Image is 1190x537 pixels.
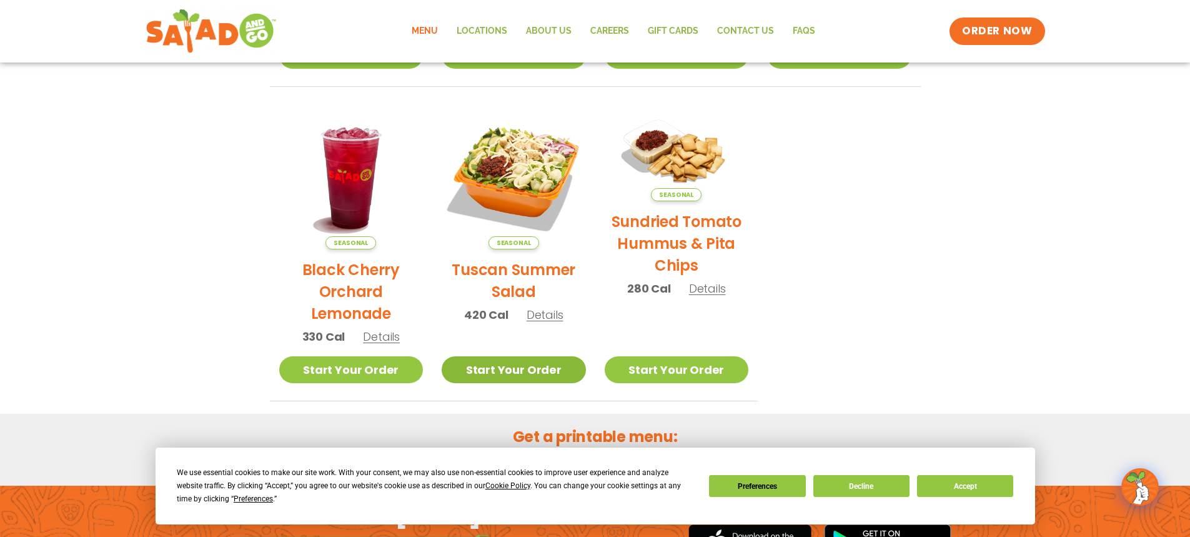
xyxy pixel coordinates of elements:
a: Locations [447,17,517,46]
h2: Black Cherry Orchard Lemonade [279,259,424,324]
img: new-SAG-logo-768×292 [146,6,277,56]
span: Seasonal [325,236,376,249]
img: wpChatIcon [1123,469,1158,504]
a: Careers [581,17,638,46]
a: About Us [517,17,581,46]
h2: Sundried Tomato Hummus & Pita Chips [605,211,749,276]
span: Details [363,329,400,344]
img: Product photo for Black Cherry Orchard Lemonade [279,106,424,250]
span: ORDER NOW [962,24,1032,39]
img: Product photo for Tuscan Summer Salad [442,106,586,250]
span: 330 Cal [302,328,345,345]
span: Seasonal [488,236,539,249]
span: Details [689,281,726,296]
span: Cookie Policy [485,481,530,490]
span: Details [527,307,563,323]
button: Preferences [709,475,805,497]
button: Accept [917,475,1013,497]
img: Product photo for Sundried Tomato Hummus & Pita Chips [605,106,749,202]
span: Seasonal [651,188,702,201]
div: Cookie Consent Prompt [156,448,1035,524]
h2: Tuscan Summer Salad [442,259,586,303]
a: FAQs [783,17,825,46]
a: GIFT CARDS [638,17,708,46]
a: Start Your Order [279,356,424,383]
span: 280 Cal [627,280,671,297]
span: 420 Cal [464,306,508,323]
span: Preferences [234,494,273,503]
button: Decline [813,475,910,497]
div: We use essential cookies to make our site work. With your consent, we may also use non-essential ... [177,466,694,506]
a: Menu [402,17,447,46]
a: ORDER NOW [950,18,1044,45]
nav: Menu [402,17,825,46]
a: Start Your Order [605,356,749,383]
a: Start Your Order [442,356,586,383]
h2: Get a printable menu: [270,426,921,448]
a: Contact Us [708,17,783,46]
